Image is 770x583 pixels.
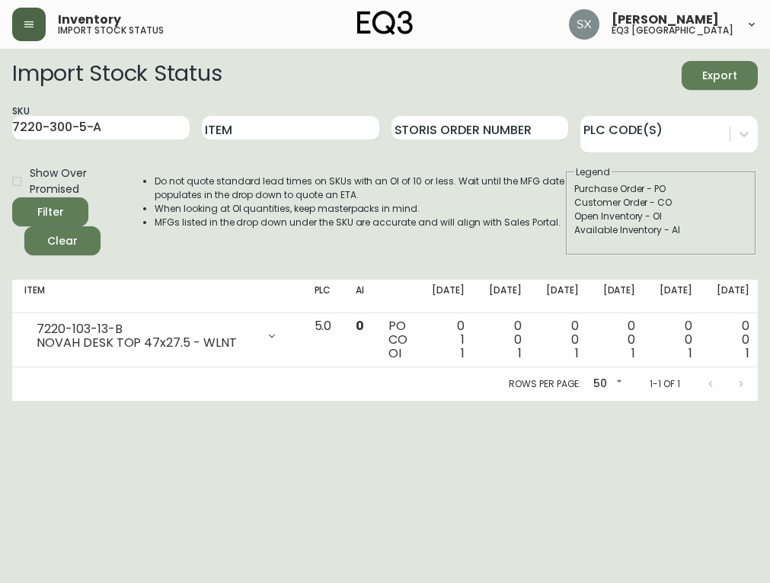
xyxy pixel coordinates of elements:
[682,61,758,90] button: Export
[534,280,591,313] th: [DATE]
[30,165,112,197] span: Show Over Promised
[388,344,401,362] span: OI
[574,223,748,237] div: Available Inventory - AI
[575,344,579,362] span: 1
[631,344,635,362] span: 1
[546,319,579,360] div: 0 0
[343,280,376,313] th: AI
[155,202,564,216] li: When looking at OI quantities, keep masterpacks in mind.
[574,182,748,196] div: Purchase Order - PO
[574,196,748,210] div: Customer Order - CO
[420,280,477,313] th: [DATE]
[477,280,534,313] th: [DATE]
[12,61,222,90] h2: Import Stock Status
[509,377,581,391] p: Rows per page:
[660,319,692,360] div: 0 0
[24,226,101,255] button: Clear
[37,322,257,336] div: 7220-103-13-B
[461,344,465,362] span: 1
[694,66,746,85] span: Export
[574,165,612,179] legend: Legend
[58,26,164,35] h5: import stock status
[302,280,344,313] th: PLC
[603,319,636,360] div: 0 0
[569,9,599,40] img: 9bed32e6c1122ad8f4cc12a65e43498a
[717,319,749,360] div: 0 0
[574,210,748,223] div: Open Inventory - OI
[689,344,692,362] span: 1
[302,313,344,367] td: 5.0
[155,175,564,202] li: Do not quote standard lead times on SKUs with an OI of 10 or less. Wait until the MFG date popula...
[650,377,680,391] p: 1-1 of 1
[12,280,302,313] th: Item
[746,344,749,362] span: 1
[155,216,564,229] li: MFGs listed in the drop down under the SKU are accurate and will align with Sales Portal.
[612,14,719,26] span: [PERSON_NAME]
[388,319,407,360] div: PO CO
[647,280,705,313] th: [DATE]
[705,280,762,313] th: [DATE]
[612,26,733,35] h5: eq3 [GEOGRAPHIC_DATA]
[58,14,121,26] span: Inventory
[12,197,88,226] button: Filter
[37,336,257,350] div: NOVAH DESK TOP 47x27.5 - WLNT
[357,11,414,35] img: logo
[24,319,290,353] div: 7220-103-13-BNOVAH DESK TOP 47x27.5 - WLNT
[587,372,625,397] div: 50
[37,232,88,251] span: Clear
[489,319,522,360] div: 0 0
[518,344,522,362] span: 1
[432,319,465,360] div: 0 1
[356,317,364,335] span: 0
[591,280,648,313] th: [DATE]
